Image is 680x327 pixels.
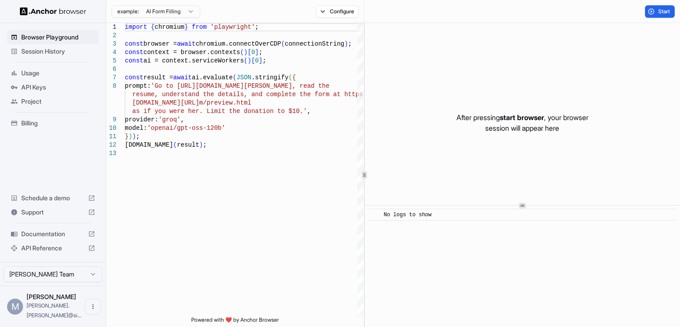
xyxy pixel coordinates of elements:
div: 6 [106,65,116,74]
div: Billing [7,116,99,130]
span: Documentation [21,230,85,238]
span: 0 [251,49,255,56]
span: { [292,74,296,81]
span: start browser [500,113,544,122]
span: ) [199,141,203,148]
div: 8 [106,82,116,90]
div: 12 [106,141,116,149]
div: Documentation [7,227,99,241]
div: 11 [106,132,116,141]
span: Browser Playground [21,33,95,42]
span: ( [173,141,177,148]
span: await [173,74,192,81]
span: ai.evaluate [192,74,232,81]
span: ( [244,57,247,64]
span: No logs to show [384,212,432,218]
div: Schedule a demo [7,191,99,205]
span: Project [21,97,95,106]
span: , [307,108,311,115]
span: browser = [143,40,177,47]
span: Schedule a demo [21,194,85,202]
span: Support [21,208,85,217]
div: Support [7,205,99,219]
span: const [125,57,143,64]
span: ) [244,49,247,56]
span: Session History [21,47,95,56]
span: { [151,23,155,31]
span: context = browser.contexts [143,49,240,56]
span: const [125,40,143,47]
span: 0 [255,57,259,64]
button: Configure [316,5,359,18]
span: from [192,23,207,31]
div: Usage [7,66,99,80]
div: M [7,299,23,315]
span: [ [251,57,255,64]
div: API Keys [7,80,99,94]
span: 'groq' [158,116,181,123]
span: Billing [21,119,95,128]
img: Anchor Logo [20,7,86,16]
span: import [125,23,147,31]
span: [DOMAIN_NAME] [125,141,173,148]
span: ) [247,57,251,64]
span: API Reference [21,244,85,253]
span: Usage [21,69,95,78]
span: .stringify [251,74,289,81]
span: connectionString [285,40,344,47]
span: ; [203,141,206,148]
span: orm at https:// [318,91,374,98]
span: result = [143,74,173,81]
span: ; [136,133,139,140]
span: chromium [155,23,184,31]
span: ) [128,133,132,140]
span: example: [117,8,139,15]
span: const [125,74,143,81]
div: 7 [106,74,116,82]
span: provider: [125,116,158,123]
div: API Reference [7,241,99,255]
span: prompt: [125,82,151,90]
div: 1 [106,23,116,31]
span: } [125,133,128,140]
span: model: [125,125,147,132]
button: Start [645,5,675,18]
span: result [177,141,199,148]
span: [ [247,49,251,56]
span: ( [233,74,236,81]
span: 'Go to [URL][DOMAIN_NAME][PERSON_NAME], re [151,82,307,90]
span: 'openai/gpt-oss-120b' [147,125,225,132]
div: Session History [7,44,99,58]
span: ; [348,40,352,47]
button: Open menu [85,299,101,315]
span: ​ [373,210,377,219]
span: ] [259,57,262,64]
div: 13 [106,149,116,158]
span: ad the [307,82,329,90]
span: Powered with ❤️ by Anchor Browser [191,316,279,327]
span: resume, understand the details, and complete the f [132,91,318,98]
span: ; [259,49,262,56]
span: mayur.joshi@simplifyx.ai [27,302,81,319]
span: [DOMAIN_NAME][URL] [132,99,199,106]
span: await [177,40,196,47]
span: ] [255,49,259,56]
div: Browser Playground [7,30,99,44]
div: 9 [106,116,116,124]
span: as if you were her. Limit the donation to $10.' [132,108,307,115]
div: 10 [106,124,116,132]
span: ( [281,40,285,47]
span: ai = context.serviceWorkers [143,57,244,64]
span: , [181,116,184,123]
span: } [184,23,188,31]
div: 3 [106,40,116,48]
span: ( [289,74,292,81]
span: ) [132,133,136,140]
span: ( [240,49,243,56]
div: 5 [106,57,116,65]
span: ) [344,40,348,47]
span: ; [263,57,266,64]
span: Mayur Joshi [27,293,76,300]
span: JSON [236,74,251,81]
span: ; [255,23,259,31]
